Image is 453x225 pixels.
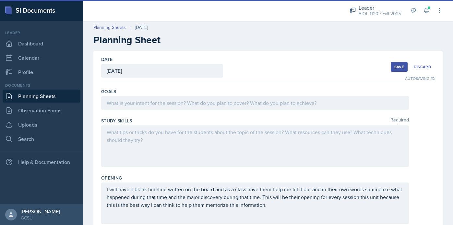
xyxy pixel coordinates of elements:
div: Leader [3,30,80,36]
div: BIOL 1120 / Fall 2025 [359,10,401,17]
a: Planning Sheets [93,24,126,31]
label: Goals [101,88,116,95]
div: Leader [359,4,401,12]
label: Opening [101,175,122,181]
a: Planning Sheets [3,90,80,103]
div: GCSU [21,215,60,221]
label: Study Skills [101,118,132,124]
button: Save [391,62,408,72]
a: Uploads [3,118,80,131]
div: Discard [414,64,431,69]
a: Search [3,132,80,145]
a: Calendar [3,51,80,64]
a: Dashboard [3,37,80,50]
a: Profile [3,66,80,79]
div: [DATE] [135,24,148,31]
button: Discard [410,62,435,72]
a: Observation Forms [3,104,80,117]
span: Required [390,118,409,124]
h2: Planning Sheet [93,34,443,46]
label: Date [101,56,113,63]
div: Autosaving [405,76,435,81]
div: Help & Documentation [3,156,80,169]
div: [PERSON_NAME] [21,208,60,215]
div: Save [394,64,404,69]
p: I will have a blank timeline written on the board and as a class have them help me fill it out an... [107,185,403,209]
div: Documents [3,82,80,88]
